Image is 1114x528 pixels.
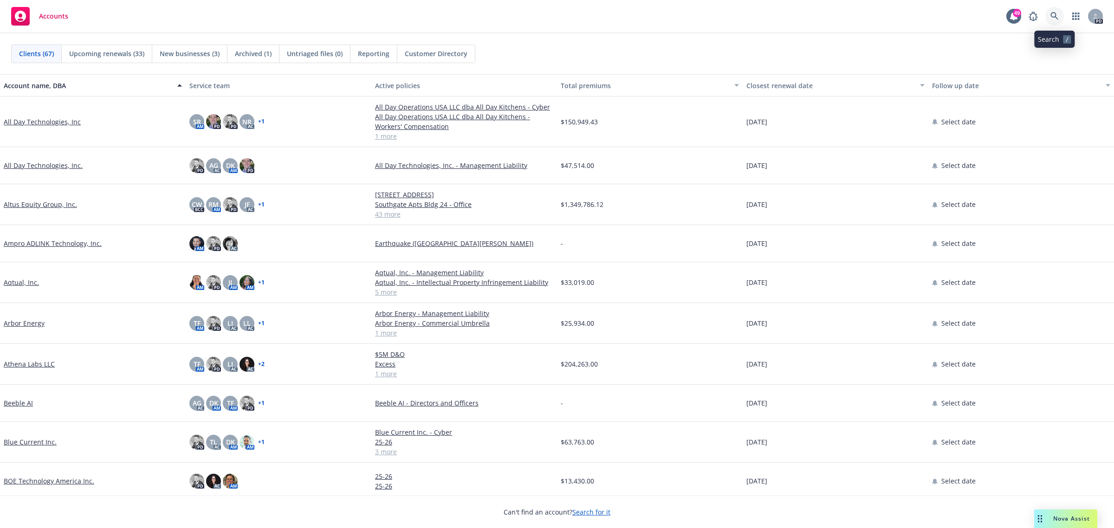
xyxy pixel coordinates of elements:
span: JJ [228,277,232,287]
a: Search [1045,7,1064,26]
a: Arbor Energy [4,318,45,328]
a: + 1 [258,119,265,124]
div: 49 [1013,9,1021,17]
button: Closest renewal date [743,74,928,97]
span: TF [194,359,201,369]
img: photo [223,114,238,129]
span: [DATE] [746,318,767,328]
a: + 1 [258,202,265,207]
a: 5 more [375,287,553,297]
span: [DATE] [746,277,767,287]
a: Beeble AI - Directors and Officers [375,398,553,408]
button: Follow up date [928,74,1114,97]
a: 1 more [375,131,553,141]
img: photo [223,236,238,251]
span: $13,430.00 [561,476,594,486]
a: 25-26 [375,481,553,491]
span: [DATE] [746,359,767,369]
span: Select date [941,437,976,447]
a: + 1 [258,439,265,445]
span: [DATE] [746,200,767,209]
a: Arbor Energy - Commercial Umbrella [375,318,553,328]
img: photo [189,275,204,290]
span: $204,263.00 [561,359,598,369]
button: Nova Assist [1034,509,1097,528]
a: BOE Technology America Inc. [4,476,94,486]
span: DK [226,161,235,170]
span: Select date [941,398,976,408]
img: photo [189,474,204,489]
a: Blue Current Inc. [4,437,57,447]
span: Select date [941,359,976,369]
span: [DATE] [746,476,767,486]
a: 1 more [375,328,553,338]
img: photo [240,435,254,450]
a: All Day Operations USA LLC dba All Day Kitchens - Workers' Compensation [375,112,553,131]
span: [DATE] [746,238,767,248]
button: Active policies [371,74,557,97]
span: - [561,238,563,248]
span: JF [245,200,250,209]
div: Active policies [375,81,553,90]
span: Select date [941,318,976,328]
img: photo [206,357,221,372]
a: Beeble AI [4,398,33,408]
img: photo [189,158,204,173]
span: NR [242,117,252,127]
img: photo [223,197,238,212]
img: photo [206,316,221,331]
span: [DATE] [746,161,767,170]
a: All Day Technologies, Inc [4,117,81,127]
span: LI [227,318,233,328]
span: $47,514.00 [561,161,594,170]
span: Select date [941,161,976,170]
a: Altus Equity Group, Inc. [4,200,77,209]
a: 25-26 [375,471,553,481]
span: RM [208,200,219,209]
a: Aqtual, Inc. - Intellectual Property Infringement Liability [375,277,553,287]
a: Switch app [1067,7,1085,26]
a: 1 more [375,369,553,379]
a: 3 more [375,447,553,457]
span: Upcoming renewals (33) [69,49,144,58]
span: [DATE] [746,437,767,447]
button: Total premiums [557,74,743,97]
a: Ampro ADLINK Technology, Inc. [4,238,102,248]
span: Nova Assist [1053,515,1090,522]
img: photo [240,357,254,372]
span: [DATE] [746,117,767,127]
span: Customer Directory [405,49,467,58]
img: photo [206,275,221,290]
span: Reporting [358,49,389,58]
a: Report a Bug [1024,7,1043,26]
span: Select date [941,238,976,248]
span: [DATE] [746,398,767,408]
span: Can't find an account? [504,507,610,517]
img: photo [206,474,221,489]
a: Accounts [7,3,72,29]
div: Total premiums [561,81,729,90]
span: New businesses (3) [160,49,220,58]
a: All Day Operations USA LLC dba All Day Kitchens - Cyber [375,102,553,112]
span: Clients (67) [19,49,54,58]
img: photo [240,275,254,290]
div: Closest renewal date [746,81,914,90]
span: LL [243,318,251,328]
div: Account name, DBA [4,81,172,90]
a: 25-26 [375,437,553,447]
span: CW [192,200,202,209]
a: Athena Labs LLC [4,359,55,369]
span: DK [209,398,218,408]
a: Search for it [572,508,610,516]
span: TF [194,318,201,328]
img: photo [206,114,221,129]
a: + 1 [258,280,265,285]
span: $150,949.43 [561,117,598,127]
span: Select date [941,277,976,287]
button: Service team [186,74,371,97]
